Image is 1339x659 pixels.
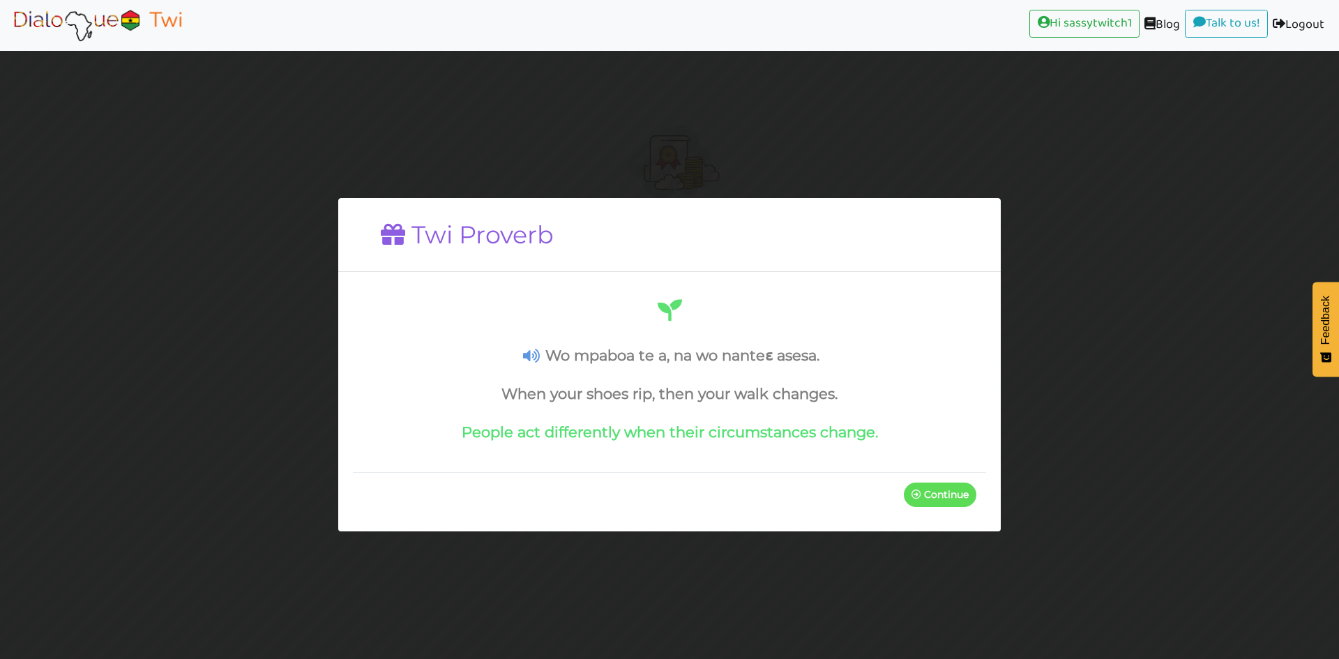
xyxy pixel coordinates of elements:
[1268,10,1329,41] a: Logout
[904,482,976,507] button: Continue
[10,8,186,43] img: Select Course Page
[381,220,554,249] h1: Twi Proverb
[363,423,976,441] h4: People act differently when their circumstances change.
[1029,10,1140,38] a: Hi sassytwitch1
[363,347,976,364] h4: Wo mpaboa te a, na wo nanteɛ asesa.
[1319,296,1332,344] span: Feedback
[1185,10,1268,38] a: Talk to us!
[363,385,976,402] h4: When your shoes rip, then your walk changes.
[1140,10,1185,41] a: Blog
[1312,282,1339,377] button: Feedback - Show survey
